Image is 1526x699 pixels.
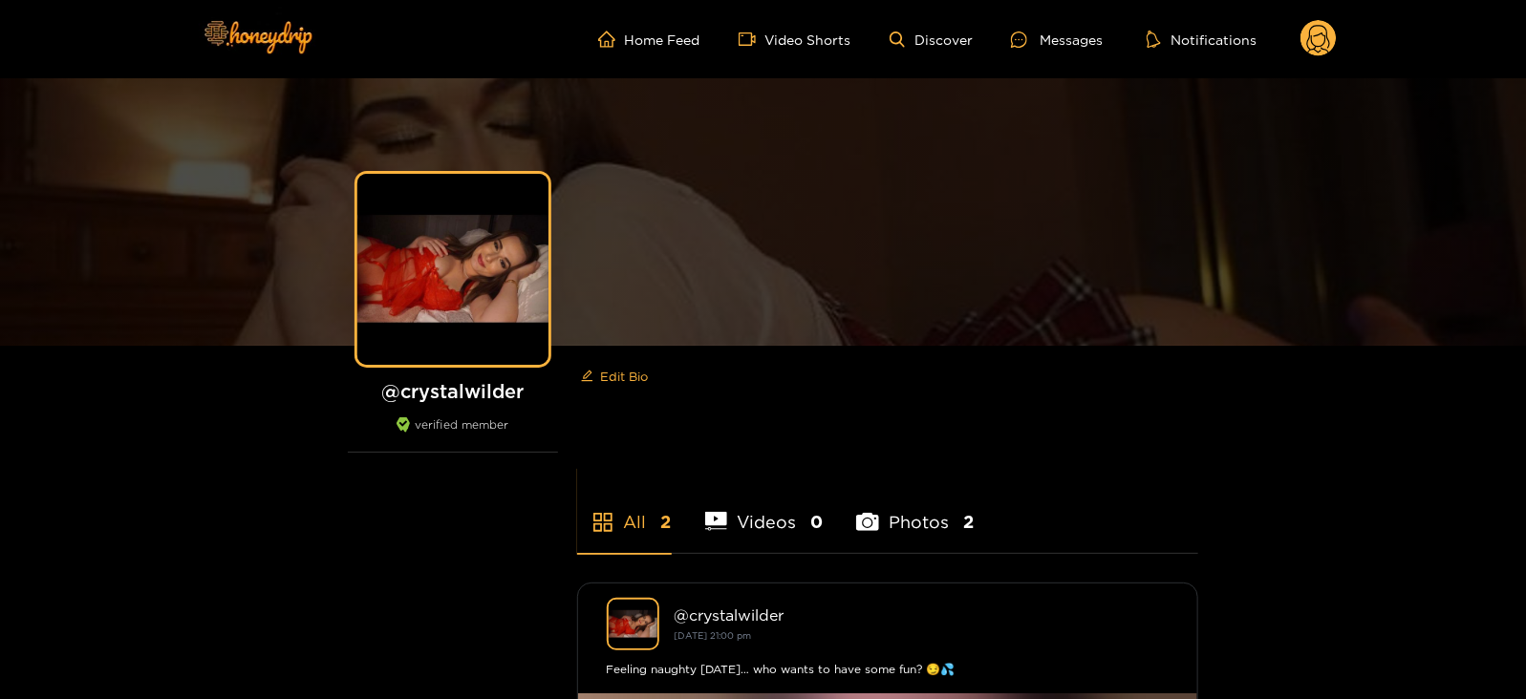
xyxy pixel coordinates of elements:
div: verified member [348,417,558,453]
span: Edit Bio [601,367,649,386]
h1: @ crystalwilder [348,379,558,403]
span: edit [581,370,593,384]
div: @ crystalwilder [675,606,1169,624]
span: 0 [810,510,823,534]
small: [DATE] 21:00 pm [675,630,752,641]
span: 2 [661,510,672,534]
li: Photos [856,467,974,553]
span: home [598,31,625,48]
a: Discover [890,32,973,48]
a: Home Feed [598,31,700,48]
div: Feeling naughty [DATE]… who wants to have some fun? 😏💦 [607,660,1169,679]
button: editEdit Bio [577,361,653,392]
li: Videos [705,467,824,553]
li: All [577,467,672,553]
span: 2 [963,510,974,534]
span: appstore [591,511,614,534]
button: Notifications [1141,30,1262,49]
span: video-camera [739,31,765,48]
div: Messages [1011,29,1103,51]
img: crystalwilder [607,598,659,650]
a: Video Shorts [739,31,851,48]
